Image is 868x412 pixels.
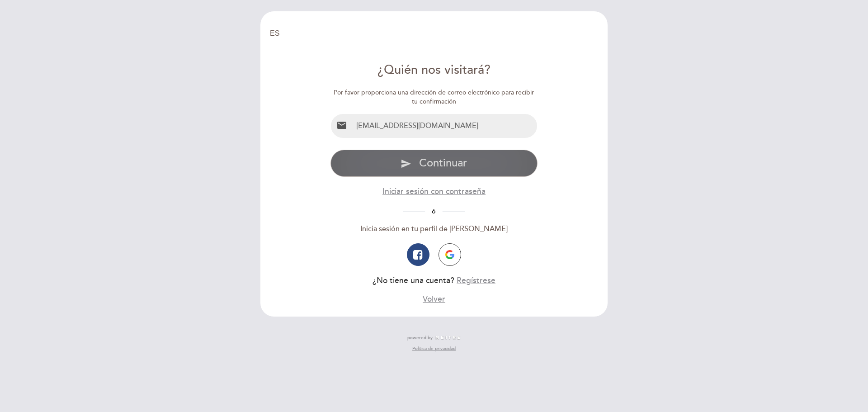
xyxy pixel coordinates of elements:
img: icon-google.png [445,250,454,259]
button: send Continuar [330,150,538,177]
i: send [401,158,411,169]
div: Por favor proporciona una dirección de correo electrónico para recibir tu confirmación [330,88,538,106]
button: Iniciar sesión con contraseña [382,186,486,197]
button: Regístrese [457,275,495,286]
span: ¿No tiene una cuenta? [373,276,454,285]
div: ¿Quién nos visitará? [330,62,538,79]
span: Continuar [419,156,467,170]
a: Política de privacidad [412,346,456,352]
i: email [336,120,347,131]
input: Email [353,114,538,138]
span: ó [425,208,443,215]
span: powered by [407,335,433,341]
button: Volver [423,294,445,305]
img: MEITRE [435,336,461,340]
a: powered by [407,335,461,341]
div: Inicia sesión en tu perfil de [PERSON_NAME] [330,224,538,234]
